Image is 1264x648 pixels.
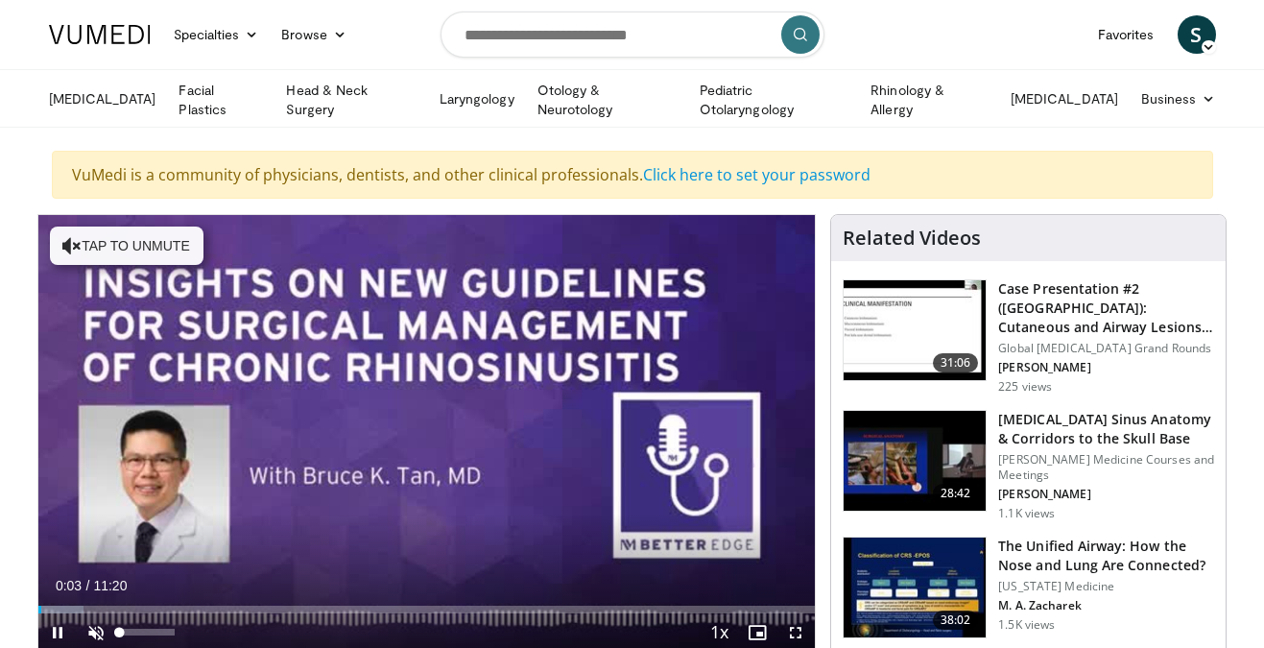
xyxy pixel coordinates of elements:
[843,410,1214,521] a: 28:42 [MEDICAL_DATA] Sinus Anatomy & Corridors to the Skull Base [PERSON_NAME] Medicine Courses a...
[998,598,1214,613] p: M. A. Zacharek
[998,360,1214,375] p: [PERSON_NAME]
[274,81,427,119] a: Head & Neck Surgery
[998,579,1214,594] p: [US_STATE] Medicine
[843,227,981,250] h4: Related Videos
[844,538,986,637] img: fce5840f-3651-4d2e-85b0-3edded5ac8fb.150x105_q85_crop-smart_upscale.jpg
[843,279,1214,395] a: 31:06 Case Presentation #2 ([GEOGRAPHIC_DATA]): Cutaneous and Airway Lesions i… Global [MEDICAL_D...
[998,487,1214,502] p: [PERSON_NAME]
[428,80,526,118] a: Laryngology
[50,227,203,265] button: Tap to unmute
[998,506,1055,521] p: 1.1K views
[999,80,1130,118] a: [MEDICAL_DATA]
[49,25,151,44] img: VuMedi Logo
[120,629,175,636] div: Volume Level
[167,81,274,119] a: Facial Plastics
[998,537,1214,575] h3: The Unified Airway: How the Nose and Lung Are Connected?
[998,341,1214,356] p: Global [MEDICAL_DATA] Grand Rounds
[1130,80,1228,118] a: Business
[270,15,358,54] a: Browse
[643,164,870,185] a: Click here to set your password
[441,12,824,58] input: Search topics, interventions
[844,411,986,511] img: 276d523b-ec6d-4eb7-b147-bbf3804ee4a7.150x105_q85_crop-smart_upscale.jpg
[37,80,168,118] a: [MEDICAL_DATA]
[843,537,1214,638] a: 38:02 The Unified Airway: How the Nose and Lung Are Connected? [US_STATE] Medicine M. A. Zacharek...
[93,578,127,593] span: 11:20
[859,81,999,119] a: Rhinology & Allergy
[162,15,271,54] a: Specialties
[933,484,979,503] span: 28:42
[933,353,979,372] span: 31:06
[998,279,1214,337] h3: Case Presentation #2 ([GEOGRAPHIC_DATA]): Cutaneous and Airway Lesions i…
[1086,15,1166,54] a: Favorites
[998,452,1214,483] p: [PERSON_NAME] Medicine Courses and Meetings
[844,280,986,380] img: 283069f7-db48-4020-b5ba-d883939bec3b.150x105_q85_crop-smart_upscale.jpg
[52,151,1213,199] div: VuMedi is a community of physicians, dentists, and other clinical professionals.
[526,81,688,119] a: Otology & Neurotology
[86,578,90,593] span: /
[1178,15,1216,54] a: S
[998,410,1214,448] h3: [MEDICAL_DATA] Sinus Anatomy & Corridors to the Skull Base
[38,606,816,613] div: Progress Bar
[933,611,979,630] span: 38:02
[688,81,859,119] a: Pediatric Otolaryngology
[56,578,82,593] span: 0:03
[998,617,1055,633] p: 1.5K views
[998,379,1052,395] p: 225 views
